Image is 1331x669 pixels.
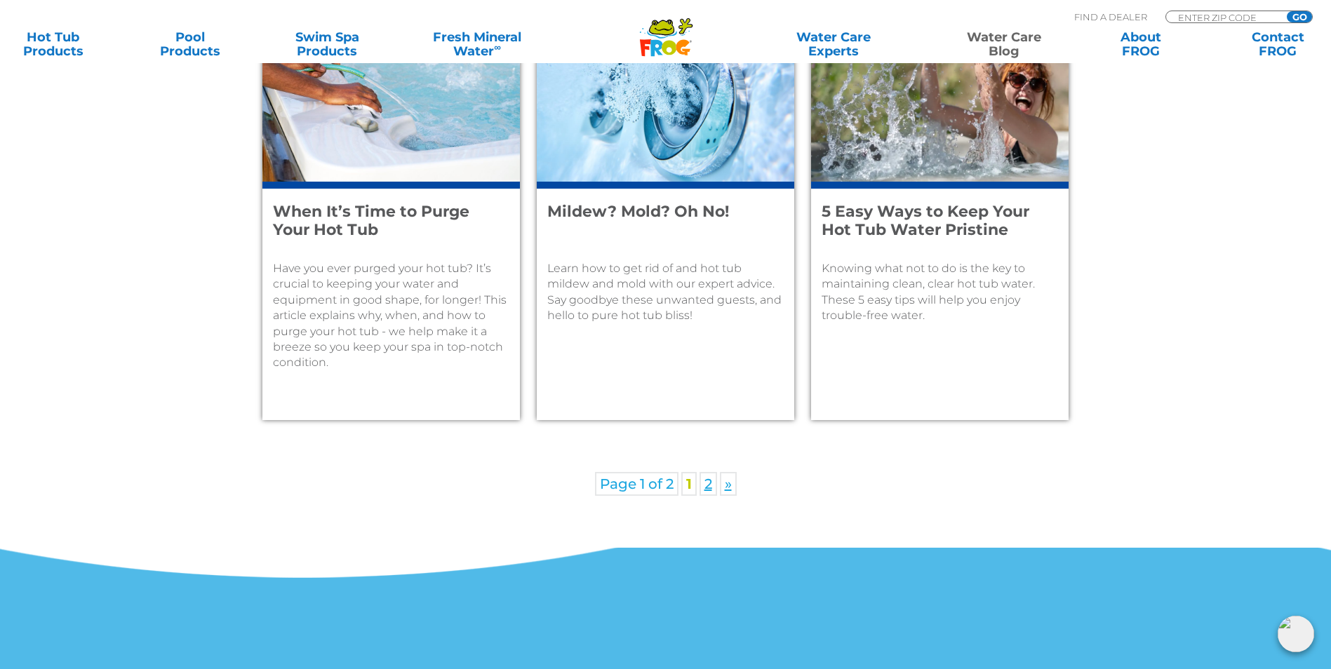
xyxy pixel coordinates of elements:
p: Have you ever purged your hot tub? It’s crucial to keeping your water and equipment in good shape... [273,261,509,371]
img: Underwater shot of silver hot tub jets [537,2,794,182]
a: Swim SpaProducts [274,30,380,58]
span: Page 1 of 2 [595,472,678,496]
a: Fresh MineralWater∞ [410,30,544,58]
input: Zip Code Form [1177,11,1271,23]
p: Learn how to get rid of and hot tub mildew and mold with our expert advice. Say goodbye these unw... [547,261,784,324]
a: Water CareExperts [747,30,921,58]
a: Next Page [720,472,737,496]
h4: Mildew? Mold? Oh No! [547,203,765,240]
a: 2 [700,472,717,496]
img: Hands on the side of a hot tub filling it with a green garden hose [262,2,520,182]
a: PoolProducts [137,30,243,58]
input: GO [1287,11,1312,22]
p: Knowing what not to do is the key to maintaining clean, clear hot tub water. These 5 easy tips wi... [822,261,1058,324]
img: openIcon [1278,616,1314,652]
a: ContactFROG [1224,30,1331,58]
span: 1 [681,472,697,496]
a: Underwater shot of silver hot tub jetsMildew? Mold? Oh No!Learn how to get rid of and hot tub mil... [537,2,794,420]
a: A woman in a black swimsuit and sunglasses splashes water in the hot tub with her hands. She is s... [811,2,1069,420]
img: A woman in a black swimsuit and sunglasses splashes water in the hot tub with her hands. She is s... [811,2,1069,182]
a: AboutFROG [1088,30,1194,58]
h4: When It’s Time to Purge Your Hot Tub [273,203,490,240]
a: Hands on the side of a hot tub filling it with a green garden hoseWhen It’s Time to Purge Your Ho... [262,2,520,420]
sup: ∞ [494,41,501,53]
h4: 5 Easy Ways to Keep Your Hot Tub Water Pristine [822,203,1039,240]
a: Water CareBlog [951,30,1057,58]
p: Find A Dealer [1074,11,1147,23]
